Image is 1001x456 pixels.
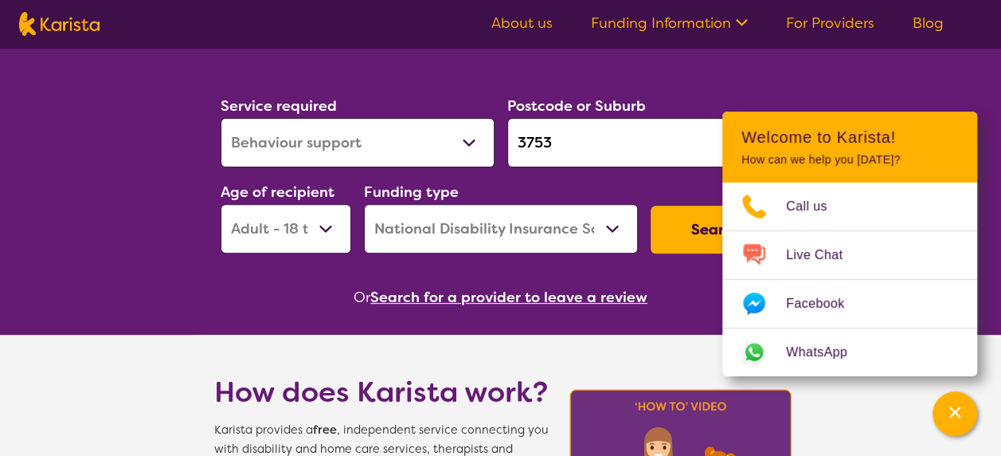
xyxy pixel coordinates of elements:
button: Search [651,206,781,254]
button: Channel Menu [933,391,977,436]
span: Call us [786,195,847,218]
label: Postcode or Suburb [507,96,646,116]
span: WhatsApp [786,340,866,364]
h2: Welcome to Karista! [741,128,958,147]
input: Type [507,118,781,167]
span: Live Chat [786,243,862,267]
a: For Providers [786,14,874,33]
div: Channel Menu [722,112,977,376]
a: About us [491,14,553,33]
label: Service required [221,96,337,116]
a: Web link opens in a new tab. [722,328,977,376]
h1: How does Karista work? [214,373,549,411]
a: Funding Information [591,14,748,33]
span: Or [354,285,370,309]
p: How can we help you [DATE]? [741,153,958,167]
ul: Choose channel [722,183,977,376]
a: Blog [913,14,944,33]
span: Facebook [786,292,863,316]
img: Karista logo [19,12,100,36]
label: Age of recipient [221,183,334,202]
button: Search for a provider to leave a review [370,285,647,309]
b: free [313,423,337,438]
label: Funding type [364,183,459,202]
